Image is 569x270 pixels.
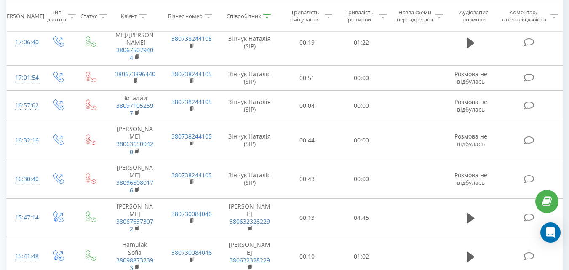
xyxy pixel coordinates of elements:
td: 00:00 [334,121,389,160]
td: Виталий [107,90,163,121]
td: Зінчук Наталія (SIP) [219,90,280,121]
a: 380971052597 [116,102,153,117]
span: Розмова не відбулась [454,132,487,148]
td: [PERSON_NAME] [219,198,280,237]
td: [PERSON_NAME]/[PERSON_NAME] [107,19,163,66]
div: Статус [80,12,97,19]
td: 00:00 [334,90,389,121]
td: 04:45 [334,198,389,237]
div: Бізнес номер [168,12,203,19]
span: Розмова не відбулась [454,98,487,113]
a: 380730084046 [171,249,212,257]
div: [PERSON_NAME] [2,12,44,19]
div: 17:01:54 [15,70,33,86]
td: 00:19 [280,19,334,66]
a: 380632328229 [230,256,270,264]
span: Розмова не відбулась [454,70,487,86]
div: Співробітник [227,12,261,19]
td: Зінчук Наталія (SIP) [219,121,280,160]
td: 00:44 [280,121,334,160]
a: 380675079404 [116,46,153,61]
td: [PERSON_NAME] [107,160,163,198]
td: Зінчук Наталія (SIP) [219,66,280,90]
div: Коментар/категорія дзвінка [499,9,548,23]
div: 16:57:02 [15,97,33,114]
td: Зінчук Наталія (SIP) [219,160,280,198]
td: Зінчук Наталія (SIP) [219,19,280,66]
div: 16:32:16 [15,132,33,149]
div: Open Intercom Messenger [540,222,561,243]
a: 380676373072 [116,217,153,233]
a: 380636509420 [116,140,153,155]
td: 00:00 [334,160,389,198]
div: Тип дзвінка [47,9,66,23]
td: 00:04 [280,90,334,121]
td: 00:43 [280,160,334,198]
a: 380632328229 [230,217,270,225]
td: 01:22 [334,19,389,66]
div: Клієнт [121,12,137,19]
a: 380965080176 [116,179,153,194]
div: 15:47:14 [15,209,33,226]
td: [PERSON_NAME] [107,198,163,237]
div: 17:06:40 [15,34,33,51]
a: 380738244105 [171,132,212,140]
div: Тривалість розмови [342,9,377,23]
span: Розмова не відбулась [454,171,487,187]
a: 380738244105 [171,35,212,43]
div: 15:41:48 [15,248,33,265]
td: 00:51 [280,66,334,90]
a: 380738244105 [171,98,212,106]
a: 380738244105 [171,70,212,78]
td: [PERSON_NAME] [107,121,163,160]
td: 00:00 [334,66,389,90]
td: 00:13 [280,198,334,237]
div: 16:30:40 [15,171,33,187]
div: Тривалість очікування [288,9,323,23]
a: 380673896440 [115,70,155,78]
a: 380730084046 [171,210,212,218]
div: Аудіозапис розмови [453,9,495,23]
div: Назва схеми переадресації [396,9,433,23]
a: 380738244105 [171,171,212,179]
